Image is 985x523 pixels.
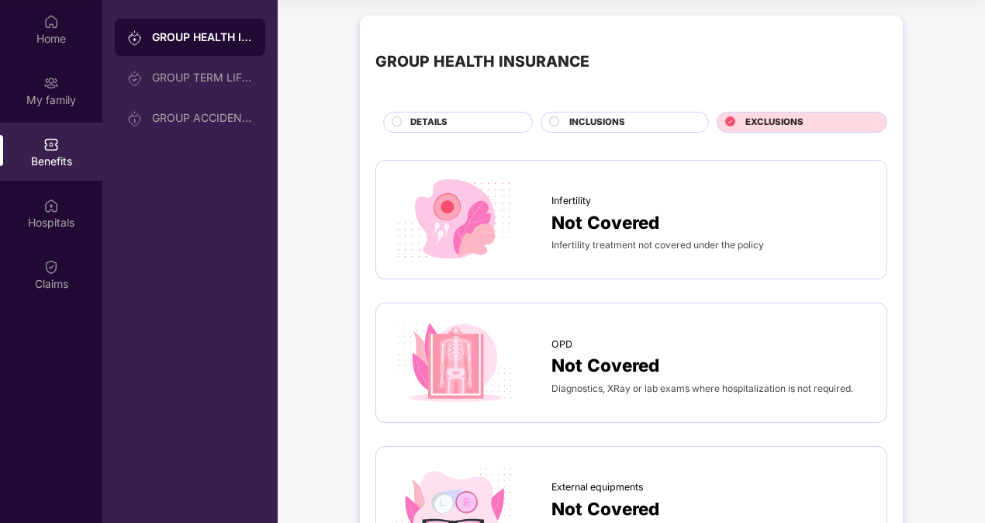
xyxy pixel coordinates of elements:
span: OPD [551,337,572,352]
div: GROUP HEALTH INSURANCE [375,50,589,74]
span: Not Covered [551,352,659,379]
div: GROUP HEALTH INSURANCE [152,29,253,45]
img: svg+xml;base64,PHN2ZyBpZD0iSG9zcGl0YWxzIiB4bWxucz0iaHR0cDovL3d3dy53My5vcmcvMjAwMC9zdmciIHdpZHRoPS... [43,198,59,213]
div: GROUP ACCIDENTAL INSURANCE [152,112,253,124]
span: Diagnostics, XRay or lab exams where hospitalization is not required. [551,383,853,394]
span: External equipments [551,480,644,495]
img: icon [392,176,517,264]
div: GROUP TERM LIFE INSURANCE [152,71,253,84]
img: svg+xml;base64,PHN2ZyBpZD0iSG9tZSIgeG1sbnM9Imh0dHA6Ly93d3cudzMub3JnLzIwMDAvc3ZnIiB3aWR0aD0iMjAiIG... [43,14,59,29]
span: INCLUSIONS [569,116,625,130]
span: EXCLUSIONS [745,116,804,130]
span: Infertility treatment not covered under the policy [551,239,764,251]
span: Infertility [551,193,591,209]
img: svg+xml;base64,PHN2ZyBpZD0iQ2xhaW0iIHhtbG5zPSJodHRwOi8vd3d3LnczLm9yZy8yMDAwL3N2ZyIgd2lkdGg9IjIwIi... [43,259,59,275]
img: svg+xml;base64,PHN2ZyBpZD0iQmVuZWZpdHMiIHhtbG5zPSJodHRwOi8vd3d3LnczLm9yZy8yMDAwL3N2ZyIgd2lkdGg9Ij... [43,137,59,152]
img: svg+xml;base64,PHN2ZyB3aWR0aD0iMjAiIGhlaWdodD0iMjAiIHZpZXdCb3g9IjAgMCAyMCAyMCIgZmlsbD0ibm9uZSIgeG... [43,75,59,91]
span: DETAILS [410,116,448,130]
span: Not Covered [551,495,659,522]
img: svg+xml;base64,PHN2ZyB3aWR0aD0iMjAiIGhlaWdodD0iMjAiIHZpZXdCb3g9IjAgMCAyMCAyMCIgZmlsbD0ibm9uZSIgeG... [127,30,143,46]
span: Not Covered [551,209,659,236]
img: svg+xml;base64,PHN2ZyB3aWR0aD0iMjAiIGhlaWdodD0iMjAiIHZpZXdCb3g9IjAgMCAyMCAyMCIgZmlsbD0ibm9uZSIgeG... [127,71,143,86]
img: icon [392,319,517,407]
img: svg+xml;base64,PHN2ZyB3aWR0aD0iMjAiIGhlaWdodD0iMjAiIHZpZXdCb3g9IjAgMCAyMCAyMCIgZmlsbD0ibm9uZSIgeG... [127,111,143,126]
